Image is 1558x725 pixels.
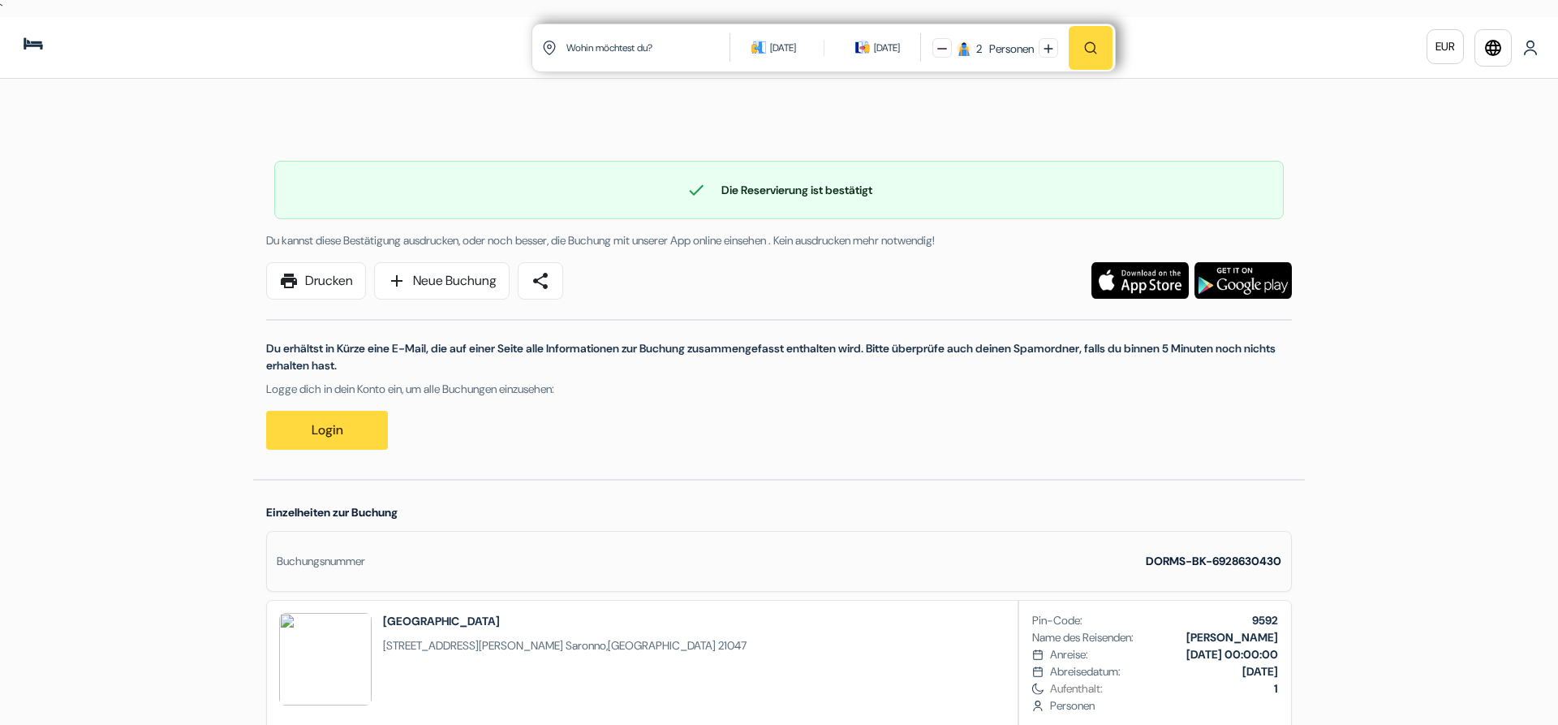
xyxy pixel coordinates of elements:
[19,30,213,65] img: Jugendherbergen.com
[751,40,766,54] img: calendarIcon icon
[718,638,747,653] span: 21047
[266,340,1292,374] p: Du erhältst in Kürze eine E-Mail, die auf einer Seite alle Informationen zur Buchung zusammengefa...
[266,233,935,248] span: Du kannst diese Bestätigung ausdrucken, oder noch besser, die Buchung mit unserer App online eins...
[1186,630,1278,645] b: [PERSON_NAME]
[1186,647,1278,662] b: [DATE] 00:00:00
[1091,262,1189,299] img: Lade die kostenlose App herunter
[279,613,372,706] img: UDYPMQYzAzgBMQNl
[279,271,299,291] span: print
[266,262,366,300] a: printDrucken
[383,638,563,653] span: [STREET_ADDRESS][PERSON_NAME]
[1032,612,1082,629] span: Pin-Code:
[1146,554,1281,568] strong: DORMS-BK-6928630430
[855,40,870,54] img: calendarIcon icon
[542,41,557,55] img: location icon
[383,613,747,629] h2: [GEOGRAPHIC_DATA]
[518,262,563,300] a: share
[1474,29,1512,67] a: language
[874,40,900,56] div: [DATE]
[383,637,747,654] span: ,
[277,553,365,570] div: Buchungsnummer
[266,505,398,520] span: Einzelheiten zur Buchung
[1242,664,1278,679] b: [DATE]
[1050,697,1278,714] span: Personen
[1427,29,1464,64] a: EUR
[1032,629,1134,646] span: Name des Reisenden:
[266,381,1292,398] p: Logge dich in dein Konto ein, um alle Buchungen einzusehen:
[770,40,796,56] div: [DATE]
[1044,44,1053,54] img: plus
[1483,38,1503,58] i: language
[1050,680,1278,697] span: Aufenthalt:
[374,262,510,300] a: addNeue Buchung
[976,41,982,58] div: 2
[937,44,947,54] img: minus
[565,28,733,67] input: Stadt, Universität oder Unterkunft
[984,41,1034,58] div: Personen
[1050,663,1121,680] span: Abreisedatum:
[566,638,606,653] span: Saronno
[1252,613,1278,628] b: 9592
[531,271,550,291] span: share
[1522,40,1539,56] img: User Icon
[266,411,388,450] a: Login
[1194,262,1292,299] img: Lade die kostenlose App herunter
[686,180,706,200] span: check
[1274,681,1278,696] b: 1
[608,638,716,653] span: [GEOGRAPHIC_DATA]
[387,271,407,291] span: add
[957,41,971,56] img: guest icon
[275,180,1283,200] div: Die Reservierung ist bestätigt
[1050,646,1088,663] span: Anreise:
